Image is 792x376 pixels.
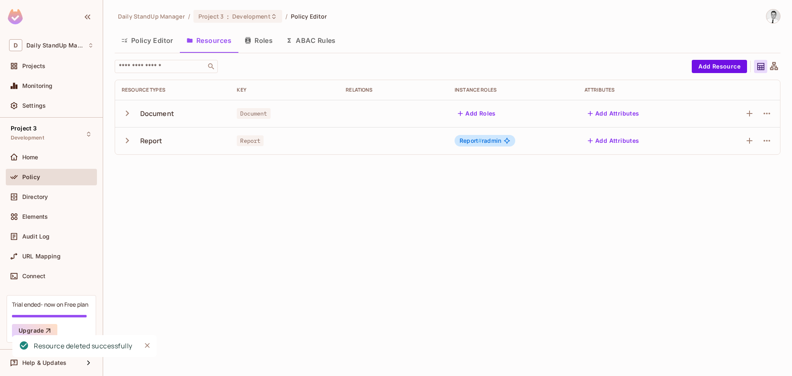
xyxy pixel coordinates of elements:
span: Home [22,154,38,161]
span: radmin [460,137,501,144]
span: Project 3 [11,125,37,132]
div: Attributes [585,87,697,93]
span: Development [11,135,44,141]
div: Instance roles [455,87,571,93]
span: Report [460,137,482,144]
button: Resources [180,30,238,51]
span: Workspace: Daily StandUp Manager [26,42,84,49]
button: Add Roles [455,107,499,120]
button: Upgrade [12,324,57,337]
button: Add Attributes [585,107,643,120]
span: Elements [22,213,48,220]
button: Roles [238,30,279,51]
span: # [478,137,482,144]
img: Goran Jovanovic [766,9,780,23]
span: Report [237,135,264,146]
span: Settings [22,102,46,109]
span: URL Mapping [22,253,61,260]
span: Projects [22,63,45,69]
button: ABAC Rules [279,30,342,51]
button: Policy Editor [115,30,180,51]
img: SReyMgAAAABJRU5ErkJggg== [8,9,23,24]
span: Policy Editor [291,12,327,20]
span: Connect [22,273,45,279]
button: Add Resource [692,60,747,73]
div: Resource Types [122,87,224,93]
span: Audit Log [22,233,49,240]
span: Policy [22,174,40,180]
div: Report [140,136,163,145]
span: Directory [22,194,48,200]
span: Monitoring [22,83,53,89]
button: Close [141,339,153,352]
div: Document [140,109,174,118]
div: Resource deleted successfully [34,341,132,351]
span: the active workspace [118,12,185,20]
li: / [285,12,288,20]
li: / [188,12,190,20]
div: Trial ended- now on Free plan [12,300,88,308]
button: Add Attributes [585,134,643,147]
span: : [226,13,229,20]
span: Document [237,108,270,119]
span: Project 3 [198,12,224,20]
div: Relations [346,87,441,93]
span: Development [232,12,270,20]
div: Key [237,87,332,93]
span: D [9,39,22,51]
